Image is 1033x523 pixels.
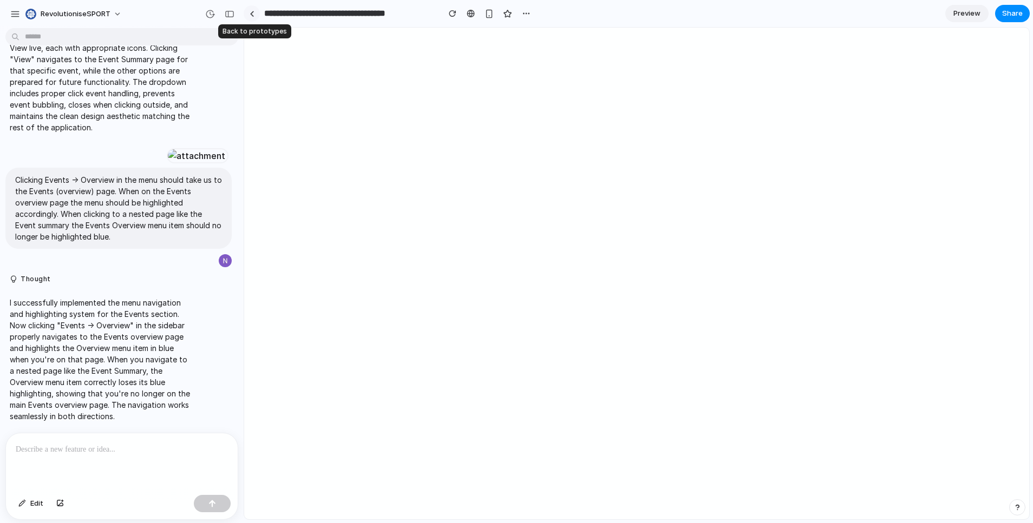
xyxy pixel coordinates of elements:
button: revolutioniseSPORT [21,5,127,23]
a: Preview [945,5,989,22]
span: Preview [953,8,980,19]
p: Clicking Events -> Overview in the menu should take us to the Events (overview) page. When on the... [15,174,222,242]
button: Edit [13,495,49,512]
span: Edit [30,498,43,509]
span: revolutioniseSPORT [41,9,110,19]
div: Back to prototypes [218,24,291,38]
button: Share [995,5,1030,22]
span: Share [1002,8,1023,19]
p: I successfully implemented the menu navigation and highlighting system for the Events section. No... [10,297,191,422]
